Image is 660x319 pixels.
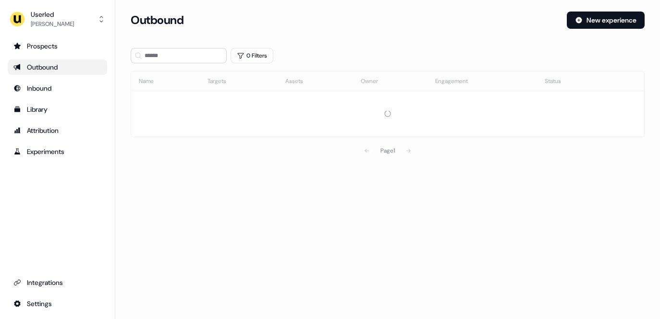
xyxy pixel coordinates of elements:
[13,278,101,287] div: Integrations
[8,81,107,96] a: Go to Inbound
[8,275,107,290] a: Go to integrations
[8,144,107,159] a: Go to experiments
[8,59,107,75] a: Go to outbound experience
[131,13,183,27] h3: Outbound
[8,296,107,311] a: Go to integrations
[8,38,107,54] a: Go to prospects
[567,12,645,29] button: New experience
[231,48,273,63] button: 0 Filters
[31,10,74,19] div: Userled
[13,126,101,135] div: Attribution
[13,62,101,72] div: Outbound
[13,41,101,51] div: Prospects
[8,102,107,117] a: Go to templates
[13,83,101,93] div: Inbound
[13,147,101,156] div: Experiments
[31,19,74,29] div: [PERSON_NAME]
[13,299,101,308] div: Settings
[8,123,107,138] a: Go to attribution
[13,105,101,114] div: Library
[8,8,107,31] button: Userled[PERSON_NAME]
